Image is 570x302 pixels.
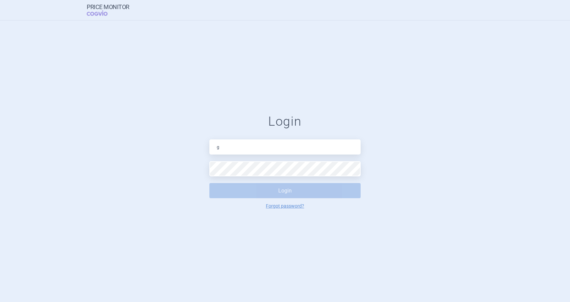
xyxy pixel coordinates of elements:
[209,114,361,129] h1: Login
[87,10,117,16] span: COGVIO
[209,183,361,198] button: Login
[87,4,129,16] a: Price MonitorCOGVIO
[87,4,129,10] strong: Price Monitor
[266,204,304,208] a: Forgot password?
[209,139,361,155] input: Email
